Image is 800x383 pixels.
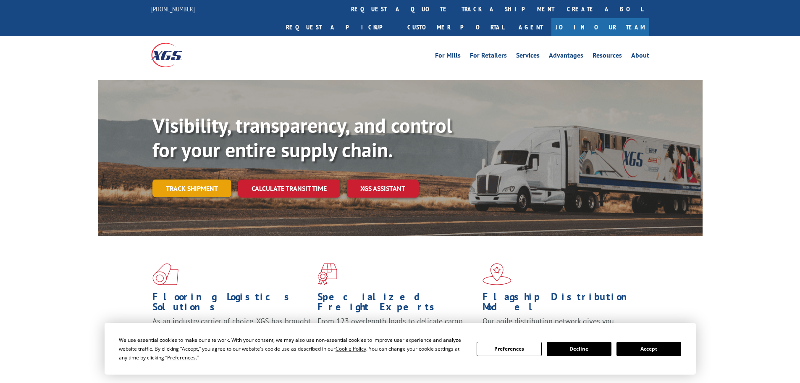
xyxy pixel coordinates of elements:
[616,342,681,356] button: Accept
[151,5,195,13] a: [PHONE_NUMBER]
[435,52,461,61] a: For Mills
[470,52,507,61] a: For Retailers
[317,263,337,285] img: xgs-icon-focused-on-flooring-red
[551,18,649,36] a: Join Our Team
[347,180,419,198] a: XGS ASSISTANT
[483,263,511,285] img: xgs-icon-flagship-distribution-model-red
[593,52,622,61] a: Resources
[477,342,541,356] button: Preferences
[105,323,696,375] div: Cookie Consent Prompt
[152,180,231,197] a: Track shipment
[152,292,311,316] h1: Flooring Logistics Solutions
[631,52,649,61] a: About
[238,180,340,198] a: Calculate transit time
[317,316,476,354] p: From 123 overlength loads to delicate cargo, our experienced staff knows the best way to move you...
[549,52,583,61] a: Advantages
[483,316,637,336] span: Our agile distribution network gives you nationwide inventory management on demand.
[119,335,467,362] div: We use essential cookies to make our site work. With your consent, we may also use non-essential ...
[336,345,366,352] span: Cookie Policy
[317,292,476,316] h1: Specialized Freight Experts
[547,342,611,356] button: Decline
[167,354,196,361] span: Preferences
[152,316,311,346] span: As an industry carrier of choice, XGS has brought innovation and dedication to flooring logistics...
[516,52,540,61] a: Services
[401,18,510,36] a: Customer Portal
[483,292,641,316] h1: Flagship Distribution Model
[152,263,178,285] img: xgs-icon-total-supply-chain-intelligence-red
[510,18,551,36] a: Agent
[280,18,401,36] a: Request a pickup
[152,112,452,163] b: Visibility, transparency, and control for your entire supply chain.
